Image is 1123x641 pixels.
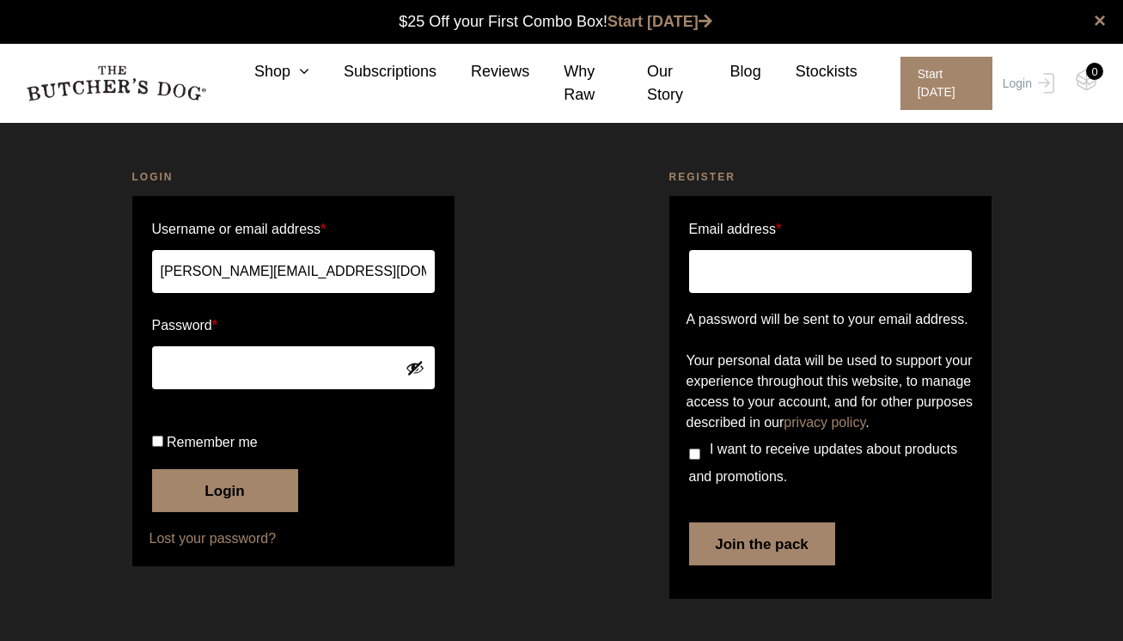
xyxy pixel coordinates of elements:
[529,60,613,107] a: Why Raw
[152,216,435,243] label: Username or email address
[883,57,998,110] a: Start [DATE]
[152,312,435,339] label: Password
[687,351,974,433] p: Your personal data will be used to support your experience throughout this website, to manage acc...
[1086,63,1103,80] div: 0
[220,60,309,83] a: Shop
[900,57,992,110] span: Start [DATE]
[687,309,974,330] p: A password will be sent to your email address.
[689,449,700,460] input: I want to receive updates about products and promotions.
[167,435,258,449] span: Remember me
[689,522,835,565] button: Join the pack
[132,168,455,186] h2: Login
[1076,69,1097,91] img: TBD_Cart-Empty.png
[689,216,782,243] label: Email address
[784,415,865,430] a: privacy policy
[152,436,163,447] input: Remember me
[761,60,858,83] a: Stockists
[309,60,436,83] a: Subscriptions
[696,60,761,83] a: Blog
[436,60,529,83] a: Reviews
[607,13,712,30] a: Start [DATE]
[152,469,298,512] button: Login
[150,528,437,549] a: Lost your password?
[998,57,1054,110] a: Login
[1094,10,1106,31] a: close
[406,358,424,377] button: Show password
[613,60,696,107] a: Our Story
[669,168,992,186] h2: Register
[689,442,958,484] span: I want to receive updates about products and promotions.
